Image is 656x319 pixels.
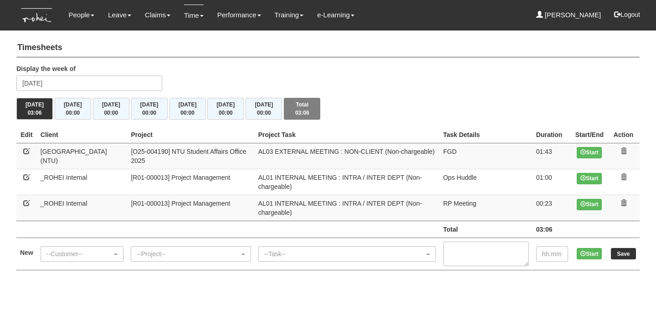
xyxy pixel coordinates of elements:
button: Logout [608,4,646,25]
button: [DATE]00:00 [131,98,168,120]
button: Start [577,199,602,210]
button: Start [577,173,602,184]
td: Ops Huddle [440,169,533,195]
div: Timesheet Week Summary [16,98,640,120]
td: FGD [440,143,533,169]
td: 00:23 [533,195,572,221]
b: Total [443,226,458,233]
button: [DATE]00:00 [55,98,91,120]
td: 01:43 [533,143,572,169]
a: Claims [145,5,170,25]
button: [DATE]00:00 [246,98,282,120]
td: 01:00 [533,169,572,195]
a: Time [184,5,204,26]
td: [O25-004190] NTU Student Affairs Office 2025 [127,143,254,169]
td: _ROHEI Internal [37,169,128,195]
a: [PERSON_NAME] [536,5,601,25]
a: Training [275,5,304,25]
th: Action [607,127,640,143]
div: --Customer-- [46,249,113,258]
span: 00:00 [257,110,271,116]
th: Start/End [572,127,607,143]
button: [DATE]00:00 [169,98,206,120]
span: 03:06 [295,110,309,116]
span: 00:00 [142,110,156,116]
button: Start [577,248,602,259]
button: [DATE]00:00 [93,98,129,120]
td: RP Meeting [440,195,533,221]
span: 00:00 [180,110,195,116]
label: New [20,248,33,257]
button: --Customer-- [41,246,124,262]
th: Edit [16,127,37,143]
td: [R01-000013] Project Management [127,195,254,221]
span: 00:00 [104,110,118,116]
td: [R01-000013] Project Management [127,169,254,195]
td: [GEOGRAPHIC_DATA] (NTU) [37,143,128,169]
button: Start [577,147,602,158]
td: AL01 INTERNAL MEETING : INTRA / INTER DEPT (Non-chargeable) [255,169,440,195]
a: People [68,5,94,25]
div: --Task-- [264,249,425,258]
th: Task Details [440,127,533,143]
button: [DATE]00:00 [207,98,244,120]
label: Display the week of [16,64,76,73]
span: 00:00 [66,110,80,116]
a: Leave [108,5,131,25]
td: AL01 INTERNAL MEETING : INTRA / INTER DEPT (Non-chargeable) [255,195,440,221]
input: Save [611,248,636,259]
a: e-Learning [317,5,354,25]
td: 03:06 [533,221,572,238]
a: Performance [217,5,261,25]
th: Project [127,127,254,143]
input: hh:mm [536,246,568,262]
th: Project Task [255,127,440,143]
button: --Project-- [131,246,251,262]
button: Total03:06 [284,98,320,120]
th: Duration [533,127,572,143]
td: AL03 EXTERNAL MEETING : NON-CLIENT (Non-chargeable) [255,143,440,169]
th: Client [37,127,128,143]
td: _ROHEI Internal [37,195,128,221]
div: --Project-- [137,249,239,258]
span: 00:00 [219,110,233,116]
button: --Task-- [258,246,436,262]
h4: Timesheets [16,39,640,57]
span: 03:06 [28,110,42,116]
button: [DATE]03:06 [16,98,53,120]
